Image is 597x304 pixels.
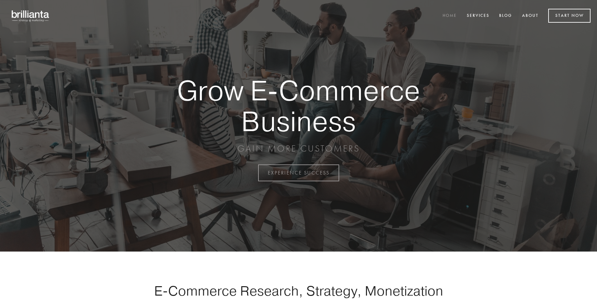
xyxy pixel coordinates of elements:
a: Home [438,11,461,21]
a: Blog [495,11,516,21]
p: GAIN MORE CUSTOMERS [154,143,443,154]
h1: E-Commerce Research, Strategy, Monetization [134,283,463,299]
a: About [518,11,543,21]
img: brillianta - research, strategy, marketing [6,6,55,25]
a: Start Now [548,9,591,23]
strong: Grow E-Commerce Business [154,75,443,136]
a: EXPERIENCE SUCCESS [258,164,339,181]
a: Services [463,11,494,21]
